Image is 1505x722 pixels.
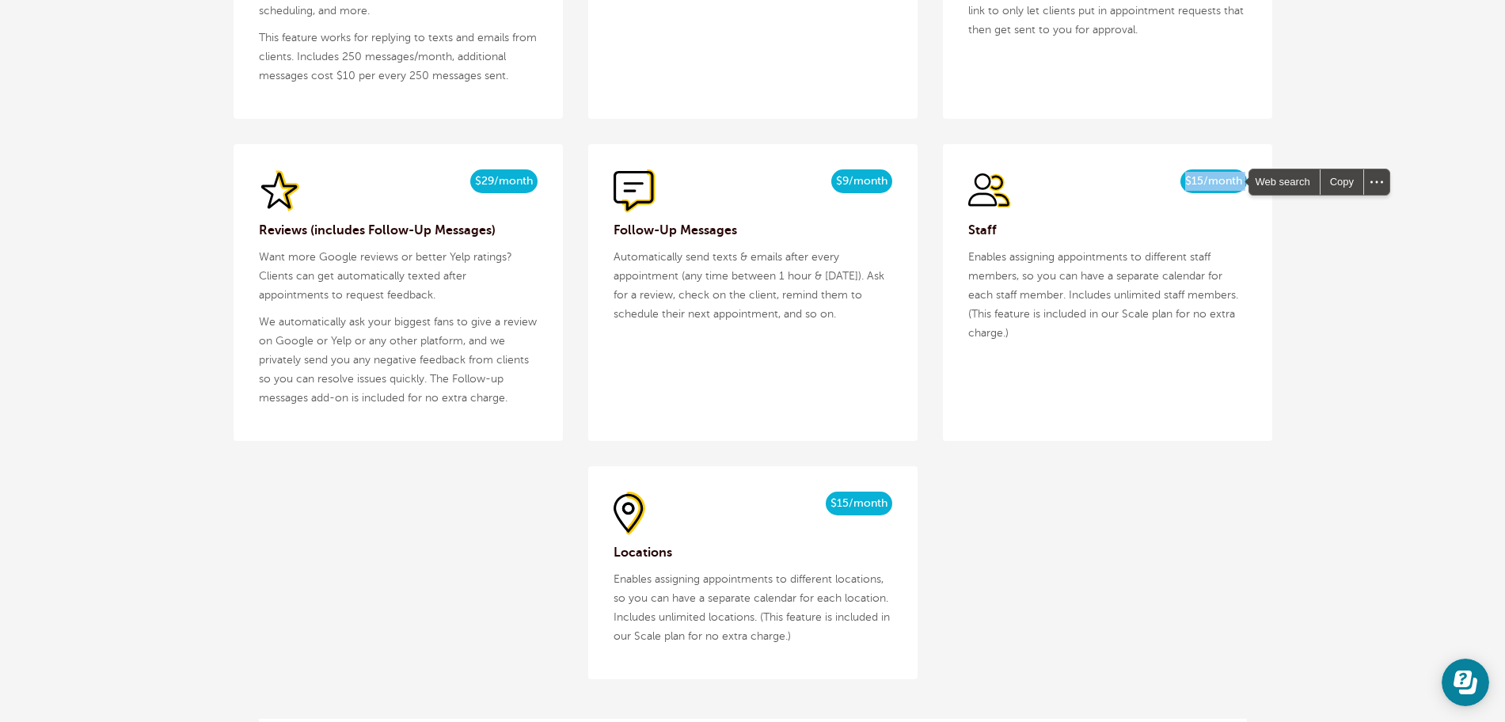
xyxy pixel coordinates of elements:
div: Copy [1321,169,1363,195]
span: Web search [1249,169,1320,195]
p: This feature works for replying to texts and emails from clients. Includes 250 messages/month, ad... [259,28,538,85]
p: Enables assigning appointments to different staff members, so you can have a separate calendar fo... [968,248,1247,343]
h3: Reviews (includes Follow-Up Messages) [259,221,538,240]
h3: Locations [614,543,892,562]
iframe: Resource center [1442,659,1489,706]
span: $29/month [470,169,538,193]
p: Want more Google reviews or better Yelp ratings? Clients can get automatically texted after appoi... [259,248,538,305]
span: $9/month [831,169,892,193]
p: Enables assigning appointments to different locations, so you can have a separate calendar for ea... [614,570,892,646]
span: $15/month [826,492,892,515]
p: We automatically ask your biggest fans to give a review on Google or Yelp or any other platform, ... [259,313,538,408]
h3: Follow-Up Messages [614,221,892,240]
span: $15/month [1180,169,1247,193]
p: Automatically send texts & emails after every appointment (any time between 1 hour & [DATE]). Ask... [614,248,892,324]
h3: Staff [968,221,1247,240]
